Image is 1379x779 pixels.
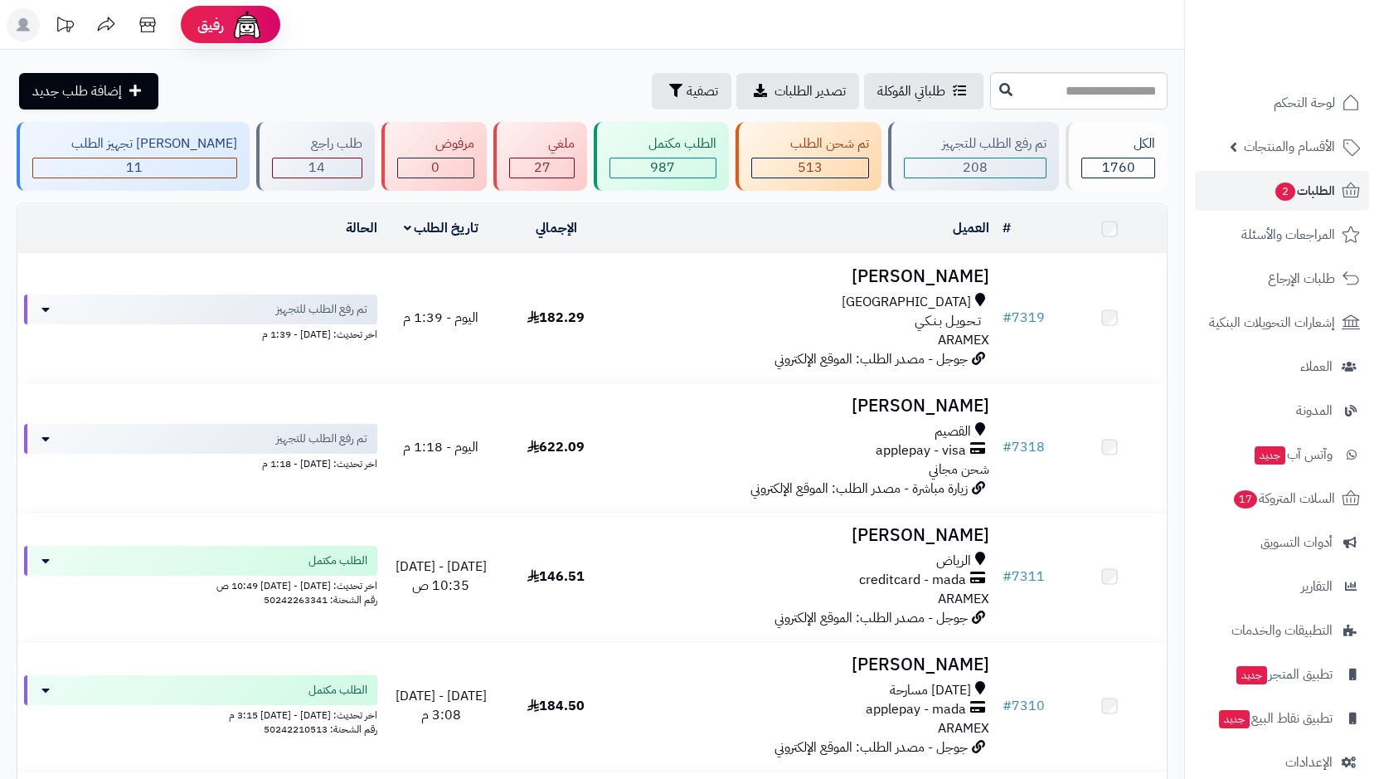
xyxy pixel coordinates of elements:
span: 182.29 [527,308,585,328]
span: شحن مجاني [929,460,989,480]
a: مرفوض 0 [378,122,491,191]
span: جديد [1236,666,1267,684]
a: الإجمالي [536,218,577,238]
div: تم رفع الطلب للتجهيز [904,134,1047,153]
span: جوجل - مصدر الطلب: الموقع الإلكتروني [774,738,968,757]
h3: [PERSON_NAME] [620,655,990,674]
a: تطبيق نقاط البيعجديد [1195,699,1369,738]
span: applepay - visa [876,441,966,460]
span: تطبيق المتجر [1235,663,1333,686]
span: العملاء [1300,355,1333,378]
span: تم رفع الطلب للتجهيز [276,301,367,318]
span: [DATE] - [DATE] 3:08 م [396,686,487,725]
div: 14 [273,158,362,178]
a: تصدير الطلبات [736,73,859,110]
span: رفيق [197,15,224,35]
div: اخر تحديث: [DATE] - [DATE] 10:49 ص [24,576,377,593]
span: زيارة مباشرة - مصدر الطلب: الموقع الإلكتروني [750,479,968,499]
a: المدونة [1195,391,1369,431]
span: أدوات التسويق [1260,531,1333,554]
span: طلبات الإرجاع [1268,267,1335,290]
span: 27 [534,158,551,178]
a: تحديثات المنصة [44,8,85,46]
div: اخر تحديث: [DATE] - 1:18 م [24,454,377,471]
span: القصيم [935,422,971,441]
div: 27 [510,158,574,178]
span: applepay - mada [866,700,966,719]
span: المدونة [1296,399,1333,422]
span: [DATE] - [DATE] 10:35 ص [396,557,487,596]
span: اليوم - 1:39 م [403,308,478,328]
a: طلباتي المُوكلة [864,73,983,110]
span: 184.50 [527,696,585,716]
span: # [1003,696,1012,716]
span: 146.51 [527,567,585,587]
span: 2 [1275,183,1296,202]
div: [PERSON_NAME] تجهيز الطلب [32,134,237,153]
span: 987 [650,158,675,178]
div: مرفوض [397,134,475,153]
a: طلبات الإرجاع [1195,259,1369,299]
span: السلات المتروكة [1232,487,1335,510]
span: التقارير [1301,575,1333,598]
a: المراجعات والأسئلة [1195,215,1369,255]
div: 11 [33,158,236,178]
span: طلباتي المُوكلة [877,81,945,101]
span: 11 [126,158,143,178]
span: الطلبات [1274,179,1335,202]
a: التقارير [1195,567,1369,606]
span: ARAMEX [938,718,989,738]
span: [DATE] مسارحة [890,681,971,700]
span: الطلب مكتمل [308,682,367,699]
span: 0 [431,158,439,178]
a: [PERSON_NAME] تجهيز الطلب 11 [13,122,253,191]
div: ملغي [509,134,575,153]
span: وآتس آب [1253,443,1333,466]
span: إضافة طلب جديد [32,81,122,101]
button: تصفية [652,73,731,110]
span: # [1003,437,1012,457]
span: جديد [1219,710,1250,728]
span: creditcard - mada [859,571,966,590]
a: إشعارات التحويلات البنكية [1195,303,1369,343]
span: جوجل - مصدر الطلب: الموقع الإلكتروني [774,608,968,628]
span: رقم الشحنة: 50242210513 [264,722,377,737]
div: طلب راجع [272,134,362,153]
span: ARAMEX [938,589,989,609]
span: 622.09 [527,437,585,457]
span: 17 [1233,490,1257,509]
a: وآتس آبجديد [1195,435,1369,475]
a: إضافة طلب جديد [19,73,158,110]
div: اخر تحديث: [DATE] - [DATE] 3:15 م [24,705,377,723]
span: تـحـويـل بـنـكـي [915,312,981,331]
a: طلب راجع 14 [253,122,378,191]
a: السلات المتروكة17 [1195,479,1369,519]
a: #7319 [1003,308,1045,328]
span: الطلب مكتمل [308,553,367,569]
a: #7318 [1003,437,1045,457]
a: الطلب مكتمل 987 [590,122,732,191]
span: 208 [963,158,988,178]
a: ملغي 27 [490,122,590,191]
span: جوجل - مصدر الطلب: الموقع الإلكتروني [774,349,968,369]
span: تطبيق نقاط البيع [1217,707,1333,730]
div: تم شحن الطلب [751,134,869,153]
a: الحالة [346,218,377,238]
span: # [1003,308,1012,328]
a: تطبيق المتجرجديد [1195,655,1369,694]
h3: [PERSON_NAME] [620,397,990,416]
a: لوحة التحكم [1195,83,1369,123]
div: 987 [610,158,716,178]
span: جديد [1255,446,1285,465]
a: الطلبات2 [1195,171,1369,211]
div: اخر تحديث: [DATE] - 1:39 م [24,324,377,342]
img: ai-face.png [231,8,264,41]
a: أدوات التسويق [1195,523,1369,562]
span: تم رفع الطلب للتجهيز [276,431,367,447]
img: logo-2.png [1266,35,1363,70]
a: # [1003,218,1011,238]
span: 513 [798,158,823,178]
div: الكل [1081,134,1155,153]
span: # [1003,567,1012,587]
a: العميل [953,218,989,238]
